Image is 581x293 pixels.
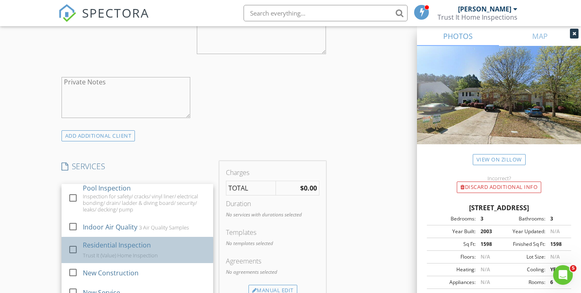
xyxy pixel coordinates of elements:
h4: SERVICES [62,161,213,172]
div: Templates [226,227,319,237]
img: The Best Home Inspection Software - Spectora [58,4,76,22]
span: N/A [481,253,490,260]
td: TOTAL [226,181,276,195]
div: 2003 [476,228,499,235]
span: N/A [481,266,490,273]
div: Bedrooms: [429,215,476,223]
a: MAP [499,26,581,46]
span: N/A [550,228,560,235]
img: streetview [417,46,581,164]
div: 6 [545,279,569,286]
div: Heating: [429,266,476,273]
a: SPECTORA [58,11,149,28]
span: SPECTORA [82,4,149,21]
div: 3 Air Quality Samples [139,224,189,231]
div: [STREET_ADDRESS] [427,203,571,213]
div: Agreements [226,256,319,266]
div: Residential Inspection [83,240,151,250]
a: View on Zillow [473,154,526,165]
div: New Construction [83,268,139,278]
span: 5 [570,265,576,272]
div: [PERSON_NAME] [458,5,511,13]
div: Inspection for safety/ cracks/ vinyl liner/ electrical bonding/ drain/ ladder & diving board/ sec... [83,193,207,213]
div: Lot Size: [499,253,545,261]
div: Year Built: [429,228,476,235]
p: No agreements selected [226,268,319,276]
strong: $0.00 [300,184,317,193]
span: N/A [550,253,560,260]
div: Floors: [429,253,476,261]
div: ADD ADDITIONAL client [62,130,135,141]
input: Search everything... [244,5,408,21]
p: No services with durations selected [226,211,319,218]
div: Cooling: [499,266,545,273]
div: YES [545,266,569,273]
div: Charges [226,168,319,177]
div: Trust It Home Inspections [437,13,517,21]
div: Finished Sq Ft: [499,241,545,248]
div: Discard Additional info [457,182,541,193]
div: Duration [226,199,319,209]
p: No templates selected [226,240,319,247]
div: Pool Inspection [83,183,131,193]
div: Appliances: [429,279,476,286]
a: PHOTOS [417,26,499,46]
div: Bathrooms: [499,215,545,223]
div: 3 [545,215,569,223]
div: Trust It (Value) Home Inspection [83,252,158,259]
div: 1598 [545,241,569,248]
div: Indoor Air Quality [83,222,137,232]
iframe: Intercom live chat [553,265,573,285]
div: 1598 [476,241,499,248]
div: Sq Ft: [429,241,476,248]
div: Incorrect? [417,175,581,182]
div: 3 [476,215,499,223]
span: N/A [481,279,490,286]
div: Rooms: [499,279,545,286]
div: Year Updated: [499,228,545,235]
